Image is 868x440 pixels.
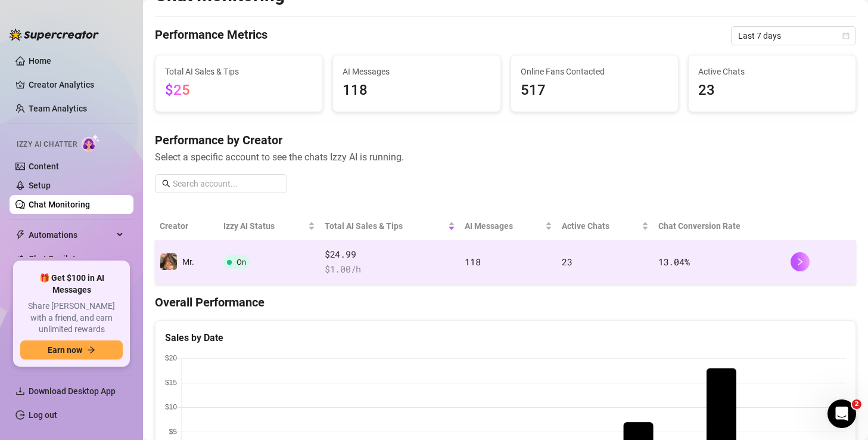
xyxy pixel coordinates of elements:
th: AI Messages [460,212,557,240]
img: Mr. [160,253,177,270]
span: Mr. [182,257,194,267]
a: Team Analytics [29,104,87,113]
span: 🎁 Get $100 in AI Messages [20,272,123,296]
span: right [796,258,804,266]
span: Chat Copilot [29,249,113,268]
a: Content [29,162,59,171]
div: Sales by Date [165,330,846,345]
span: Izzy AI Status [223,219,306,233]
a: Log out [29,410,57,420]
span: 13.04 % [658,256,689,268]
img: AI Chatter [82,134,100,151]
span: AI Messages [343,65,490,78]
input: Search account... [173,177,280,190]
h4: Performance by Creator [155,132,856,148]
span: $ 1.00 /h [325,262,455,277]
span: 23 [698,79,846,102]
iframe: Intercom live chat [827,399,856,428]
span: Share [PERSON_NAME] with a friend, and earn unlimited rewards [20,300,123,336]
span: download [15,386,25,396]
th: Chat Conversion Rate [654,212,786,240]
h4: Performance Metrics [155,26,267,45]
span: Last 7 days [738,27,849,45]
span: 118 [465,256,480,268]
th: Total AI Sales & Tips [320,212,460,240]
a: Creator Analytics [29,75,124,94]
th: Izzy AI Status [219,212,320,240]
span: calendar [842,32,850,39]
th: Active Chats [557,212,654,240]
img: logo-BBDzfeDw.svg [10,29,99,41]
span: Total AI Sales & Tips [165,65,313,78]
span: 2 [852,399,861,409]
a: Chat Monitoring [29,200,90,209]
button: right [791,252,810,271]
th: Creator [155,212,219,240]
span: Izzy AI Chatter [17,139,77,150]
span: 517 [521,79,668,102]
a: Home [29,56,51,66]
span: search [162,179,170,188]
span: Automations [29,225,113,244]
span: $24.99 [325,247,455,262]
span: Active Chats [698,65,846,78]
span: thunderbolt [15,230,25,240]
span: 23 [562,256,572,268]
span: Select a specific account to see the chats Izzy AI is running. [155,150,856,165]
span: AI Messages [465,219,543,233]
span: On [237,258,246,267]
a: Setup [29,181,51,190]
span: Download Desktop App [29,386,116,396]
span: $25 [165,82,190,98]
span: arrow-right [87,346,95,354]
h4: Overall Performance [155,294,856,311]
img: Chat Copilot [15,255,23,263]
span: Earn now [48,345,82,355]
span: Active Chats [562,219,639,233]
span: Online Fans Contacted [521,65,668,78]
span: Total AI Sales & Tips [325,219,446,233]
span: 118 [343,79,490,102]
button: Earn nowarrow-right [20,340,123,360]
